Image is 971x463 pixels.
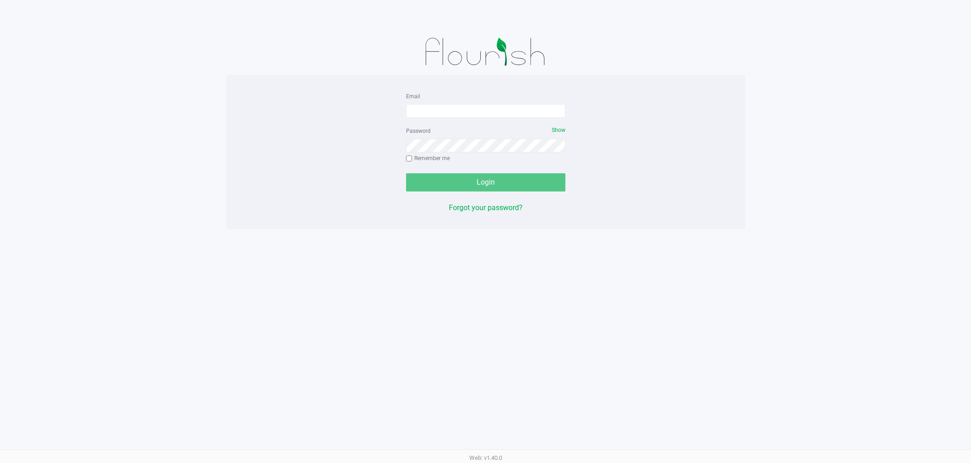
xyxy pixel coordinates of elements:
label: Email [406,92,420,101]
input: Remember me [406,156,412,162]
span: Show [552,127,565,133]
span: Web: v1.40.0 [469,454,502,461]
button: Forgot your password? [449,202,523,213]
label: Password [406,127,431,135]
label: Remember me [406,154,450,162]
